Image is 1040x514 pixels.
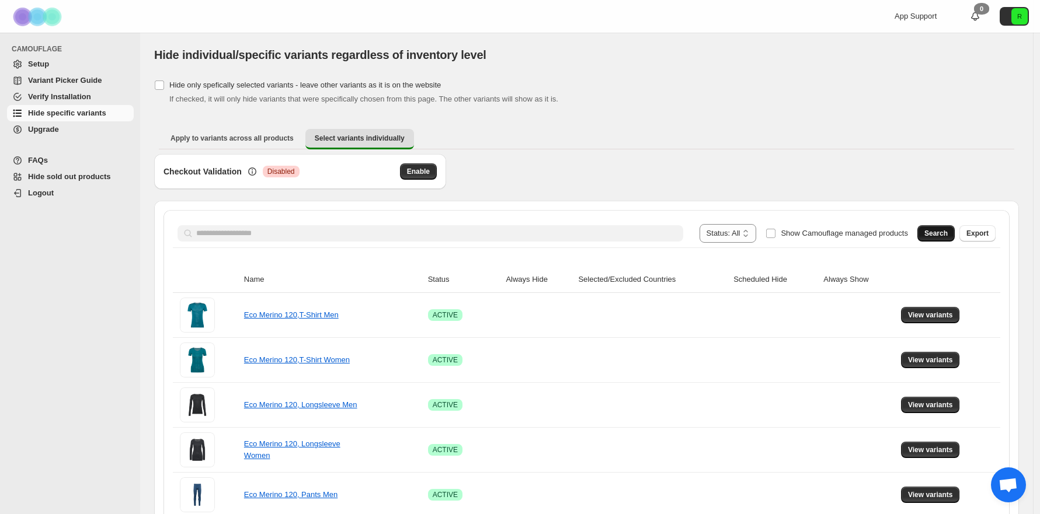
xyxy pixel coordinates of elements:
[154,48,486,61] span: Hide individual/specific variants regardless of inventory level
[28,92,91,101] span: Verify Installation
[7,169,134,185] a: Hide sold out products
[433,445,458,454] span: ACTIVE
[180,342,215,377] img: Eco Merino 120,T-Shirt Women
[433,355,458,365] span: ACTIVE
[28,109,106,117] span: Hide specific variants
[7,152,134,169] a: FAQs
[28,76,102,85] span: Variant Picker Guide
[908,490,953,499] span: View variants
[7,121,134,138] a: Upgrade
[28,188,54,197] span: Logout
[315,134,405,143] span: Select variants individually
[28,60,49,68] span: Setup
[400,163,437,180] button: Enable
[407,167,430,176] span: Enable
[171,134,294,143] span: Apply to variants across all products
[244,439,340,460] a: Eco Merino 120, Longsleeve Women
[7,185,134,201] a: Logout
[908,310,953,320] span: View variants
[974,3,989,15] div: 0
[241,267,425,293] th: Name
[966,229,989,238] span: Export
[180,477,215,512] img: Eco Merino 120, Pants Men
[433,490,458,499] span: ACTIVE
[908,400,953,410] span: View variants
[433,400,458,410] span: ACTIVE
[502,267,575,293] th: Always Hide
[305,129,414,149] button: Select variants individually
[575,267,730,293] th: Selected/Excluded Countries
[959,225,996,242] button: Export
[180,298,215,333] img: Eco Merino 120,T-Shirt Men
[169,81,441,89] span: Hide only spefically selected variants - leave other variants as it is on the website
[7,105,134,121] a: Hide specific variants
[1000,7,1029,26] button: Avatar with initials R
[924,229,948,238] span: Search
[901,307,960,323] button: View variants
[28,125,59,134] span: Upgrade
[164,166,242,177] h3: Checkout Validation
[901,442,960,458] button: View variants
[433,310,458,320] span: ACTIVE
[244,490,338,499] a: Eco Merino 120, Pants Men
[7,89,134,105] a: Verify Installation
[1011,8,1028,25] span: Avatar with initials R
[244,310,339,319] a: Eco Merino 120,T-Shirt Men
[901,352,960,368] button: View variants
[901,397,960,413] button: View variants
[244,400,357,409] a: Eco Merino 120, Longsleeve Men
[991,467,1026,502] div: Chat öffnen
[917,225,955,242] button: Search
[161,129,303,148] button: Apply to variants across all products
[169,95,558,103] span: If checked, it will only hide variants that were specifically chosen from this page. The other va...
[969,11,981,22] a: 0
[12,44,134,54] span: CAMOUFLAGE
[7,56,134,72] a: Setup
[908,445,953,454] span: View variants
[28,172,111,181] span: Hide sold out products
[180,432,215,467] img: Eco Merino 120, Longsleeve Women
[425,267,503,293] th: Status
[901,487,960,503] button: View variants
[9,1,68,33] img: Camouflage
[1017,13,1022,20] text: R
[781,229,908,237] span: Show Camouflage managed products
[730,267,820,293] th: Scheduled Hide
[180,387,215,422] img: Eco Merino 120, Longsleeve Men
[267,167,295,176] span: Disabled
[820,267,898,293] th: Always Show
[244,355,350,364] a: Eco Merino 120,T-Shirt Women
[7,72,134,89] a: Variant Picker Guide
[28,156,48,165] span: FAQs
[895,12,937,20] span: App Support
[908,355,953,365] span: View variants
